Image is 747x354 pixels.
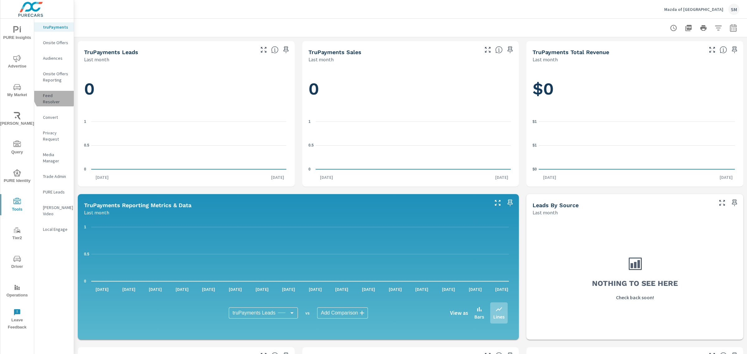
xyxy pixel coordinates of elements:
[505,198,515,208] span: Save this to your personalized report
[317,307,368,319] div: Add Comparison
[304,286,326,292] p: [DATE]
[84,167,86,171] text: 0
[697,22,710,34] button: Print Report
[43,173,69,179] p: Trade Admin
[533,202,579,208] h5: Leads By Source
[84,209,109,216] p: Last month
[411,286,433,292] p: [DATE]
[438,286,459,292] p: [DATE]
[84,225,86,229] text: 1
[91,286,113,292] p: [DATE]
[43,130,69,142] p: Privacy Request
[84,119,86,124] text: 1
[2,309,32,331] span: Leave Feedback
[682,22,695,34] button: "Export Report to PDF"
[717,198,727,208] button: Make Fullscreen
[707,45,717,55] button: Make Fullscreen
[84,49,138,55] h5: truPayments Leads
[533,56,558,63] p: Last month
[533,143,537,147] text: $1
[533,119,537,124] text: $1
[43,189,69,195] p: PURE Leads
[308,143,314,147] text: 0.5
[464,286,486,292] p: [DATE]
[259,45,269,55] button: Make Fullscreen
[2,112,32,127] span: [PERSON_NAME]
[224,286,246,292] p: [DATE]
[727,22,740,34] button: Select Date Range
[43,114,69,120] p: Convert
[298,310,317,316] p: vs
[715,174,737,180] p: [DATE]
[308,49,361,55] h5: truPayments Sales
[251,286,273,292] p: [DATE]
[2,55,32,70] span: Advertise
[712,22,725,34] button: Apply Filters
[616,294,654,301] p: Check back soon!
[34,225,74,234] div: Local Engage
[664,7,723,12] p: Mazda of [GEOGRAPHIC_DATA]
[316,174,337,180] p: [DATE]
[483,45,493,55] button: Make Fullscreen
[308,78,513,100] h1: 0
[2,26,32,41] span: PURE Insights
[34,203,74,218] div: [PERSON_NAME] Video
[730,45,740,55] span: Save this to your personalized report
[533,167,537,171] text: $0
[321,310,358,316] span: Add Comparison
[281,45,291,55] span: Save this to your personalized report
[384,286,406,292] p: [DATE]
[730,198,740,208] span: Save this to your personalized report
[491,286,513,292] p: [DATE]
[308,56,334,63] p: Last month
[267,174,289,180] p: [DATE]
[493,313,505,320] p: Lines
[34,128,74,144] div: Privacy Request
[84,56,109,63] p: Last month
[34,38,74,47] div: Onsite Offers
[43,151,69,164] p: Media Manager
[118,286,140,292] p: [DATE]
[450,310,468,316] h6: View as
[91,174,113,180] p: [DATE]
[144,286,166,292] p: [DATE]
[358,286,379,292] p: [DATE]
[2,141,32,156] span: Query
[0,19,34,333] div: nav menu
[233,310,275,316] span: truPayments Leads
[2,284,32,299] span: Operations
[2,255,32,270] span: Driver
[2,169,32,184] span: PURE Identity
[2,83,32,99] span: My Market
[229,307,298,319] div: truPayments Leads
[43,204,69,217] p: [PERSON_NAME] Video
[308,167,311,171] text: 0
[84,143,89,147] text: 0.5
[84,252,89,256] text: 0.5
[84,202,191,208] h5: truPayments Reporting Metrics & Data
[728,4,740,15] div: SM
[84,78,289,100] h1: 0
[2,226,32,242] span: Tier2
[34,69,74,85] div: Onsite Offers Reporting
[533,209,558,216] p: Last month
[2,198,32,213] span: Tools
[43,92,69,105] p: Feed Resolver
[474,313,484,320] p: Bars
[592,278,678,289] h3: Nothing to see here
[198,286,219,292] p: [DATE]
[34,150,74,165] div: Media Manager
[271,46,279,54] span: The number of truPayments leads.
[505,45,515,55] span: Save this to your personalized report
[720,46,727,54] span: Total revenue from sales matched to a truPayments lead. [Source: This data is sourced from the de...
[533,78,737,100] h1: $0
[331,286,353,292] p: [DATE]
[43,55,69,61] p: Audiences
[34,54,74,63] div: Audiences
[533,49,609,55] h5: truPayments Total Revenue
[34,172,74,181] div: Trade Admin
[278,286,299,292] p: [DATE]
[34,22,74,32] div: truPayments
[34,91,74,106] div: Feed Resolver
[491,174,513,180] p: [DATE]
